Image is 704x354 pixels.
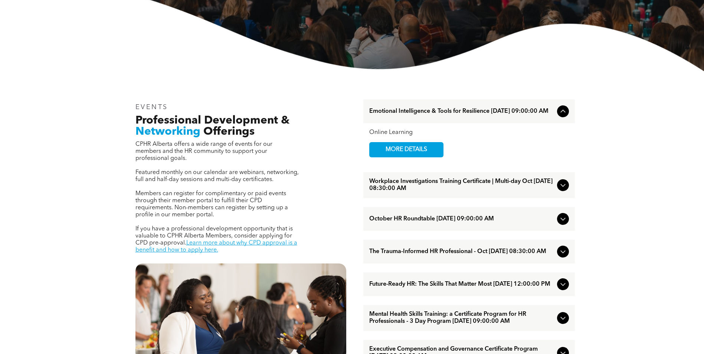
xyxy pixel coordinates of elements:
span: MORE DETAILS [377,142,436,157]
span: Professional Development & [135,115,289,126]
span: Emotional Intelligence & Tools for Resilience [DATE] 09:00:00 AM [369,108,554,115]
span: October HR Roundtable [DATE] 09:00:00 AM [369,216,554,223]
span: CPHR Alberta offers a wide range of events for our members and the HR community to support your p... [135,141,272,161]
span: Featured monthly on our calendar are webinars, networking, full and half-day sessions and multi-d... [135,170,299,183]
a: MORE DETAILS [369,142,443,157]
span: If you have a professional development opportunity that is valuable to CPHR Alberta Members, cons... [135,226,293,246]
span: Mental Health Skills Training: a Certificate Program for HR Professionals - 3 Day Program [DATE] ... [369,311,554,325]
span: Offerings [203,126,255,137]
span: The Trauma-Informed HR Professional - Oct [DATE] 08:30:00 AM [369,248,554,255]
span: Workplace Investigations Training Certificate | Multi-day Oct [DATE] 08:30:00 AM [369,178,554,192]
span: Members can register for complimentary or paid events through their member portal to fulfill thei... [135,191,288,218]
span: Future-Ready HR: The Skills That Matter Most [DATE] 12:00:00 PM [369,281,554,288]
span: Networking [135,126,200,137]
a: Learn more about why CPD approval is a benefit and how to apply here. [135,240,297,253]
span: EVENTS [135,104,168,111]
div: Online Learning [369,129,569,136]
